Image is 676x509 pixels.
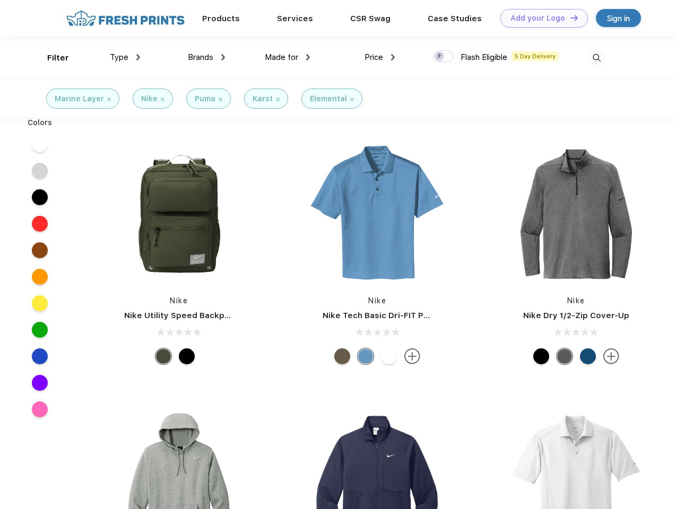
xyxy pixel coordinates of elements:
[391,54,395,60] img: dropdown.png
[580,348,596,364] div: Gym Blue
[365,52,383,62] span: Price
[20,117,60,128] div: Colors
[358,348,374,364] div: University Blue
[110,52,128,62] span: Type
[55,93,104,104] div: Marine Layer
[188,52,213,62] span: Brands
[155,348,171,364] div: Cargo Khaki
[277,14,313,23] a: Services
[306,54,310,60] img: dropdown.png
[310,93,347,104] div: Elemental
[141,93,158,104] div: Nike
[63,9,188,28] img: fo%20logo%202.webp
[136,54,140,60] img: dropdown.png
[202,14,240,23] a: Products
[603,348,619,364] img: more.svg
[510,14,565,23] div: Add your Logo
[265,52,298,62] span: Made for
[323,311,436,320] a: Nike Tech Basic Dri-FIT Polo
[350,14,391,23] a: CSR Swag
[253,93,273,104] div: Karst
[108,144,249,285] img: func=resize&h=266
[307,144,448,285] img: func=resize&h=266
[334,348,350,364] div: Olive Khaki
[588,49,605,67] img: desktop_search.svg
[557,348,573,364] div: Black Heather
[221,54,225,60] img: dropdown.png
[368,296,386,305] a: Nike
[523,311,629,320] a: Nike Dry 1/2-Zip Cover-Up
[381,348,397,364] div: White
[596,9,641,27] a: Sign in
[124,311,239,320] a: Nike Utility Speed Backpack
[219,98,222,101] img: filter_cancel.svg
[170,296,188,305] a: Nike
[461,52,507,62] span: Flash Eligible
[567,296,585,305] a: Nike
[607,12,630,24] div: Sign in
[506,144,647,285] img: func=resize&h=266
[350,98,354,101] img: filter_cancel.svg
[179,348,195,364] div: Black
[533,348,549,364] div: Black
[404,348,420,364] img: more.svg
[161,98,164,101] img: filter_cancel.svg
[512,51,559,61] span: 5 Day Delivery
[570,15,578,21] img: DT
[276,98,280,101] img: filter_cancel.svg
[107,98,111,101] img: filter_cancel.svg
[195,93,215,104] div: Puma
[47,52,69,64] div: Filter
